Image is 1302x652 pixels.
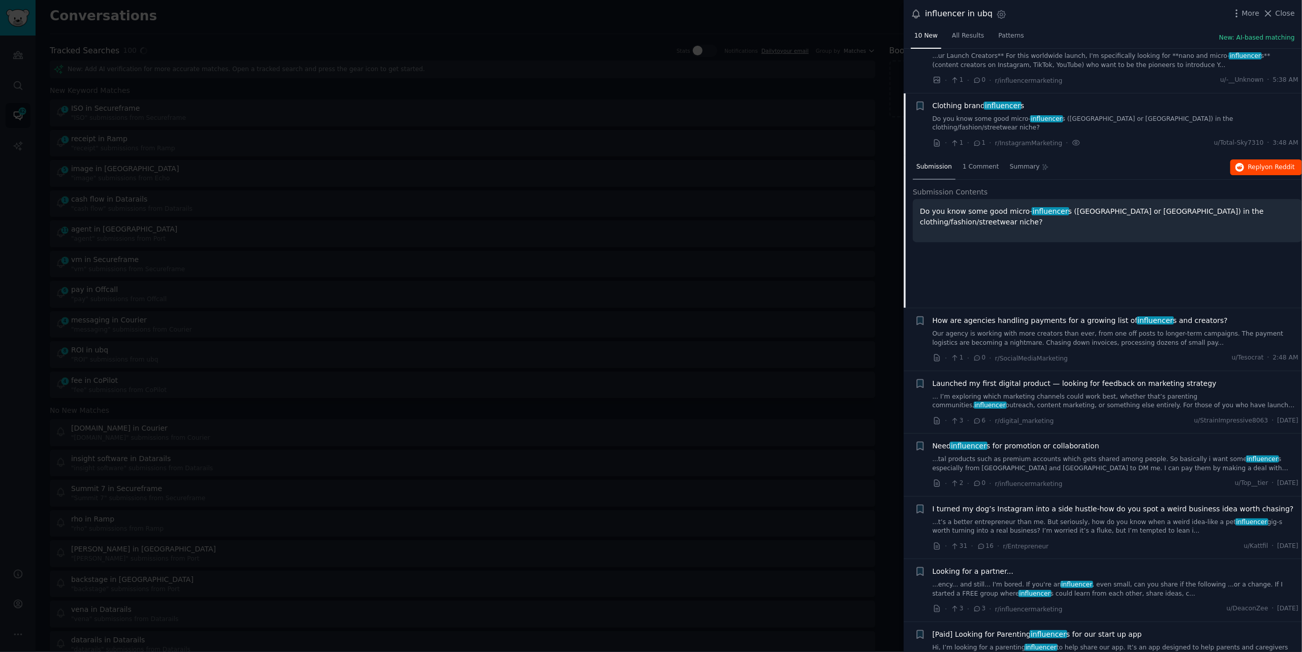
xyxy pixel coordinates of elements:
span: 31 [950,542,967,551]
span: · [945,138,947,148]
span: [DATE] [1278,542,1298,551]
span: Close [1276,8,1295,19]
span: influencer [1030,630,1067,638]
button: New: AI-based matching [1219,34,1295,43]
div: influencer in ubq [925,8,993,20]
span: 2:48 AM [1273,353,1298,363]
a: ...t’s a better entrepreneur than me. But seriously, how do you know when a weird idea-like a pet... [933,518,1299,536]
span: 0 [973,353,986,363]
span: influencer [1229,52,1262,59]
span: Submission [916,162,952,172]
span: 1 [950,353,963,363]
span: r/influencermarketing [995,77,1063,84]
span: · [990,415,992,426]
span: · [945,541,947,551]
span: [DATE] [1278,416,1298,426]
span: Submission Contents [913,187,988,198]
span: · [990,138,992,148]
span: influencer [1030,115,1063,122]
button: Replyon Reddit [1230,159,1302,176]
span: 16 [977,542,994,551]
span: influencer [1137,316,1174,324]
span: u/-__Unknown [1220,76,1263,85]
a: Our agency is working with more creators than ever, from one off posts to longer-term campaigns. ... [933,330,1299,347]
span: u/Top__tier [1235,479,1268,488]
span: influencer [1235,518,1268,526]
span: 3 [950,604,963,613]
span: u/Tesocrat [1232,353,1264,363]
button: More [1231,8,1260,19]
span: influencer [1032,207,1069,215]
span: · [990,75,992,86]
a: [Paid] Looking for Parentinginfluencers for our start up app [933,629,1142,640]
span: · [967,478,969,489]
span: [Paid] Looking for Parenting s for our start up app [933,629,1142,640]
span: 5:38 AM [1273,76,1298,85]
span: · [1272,479,1274,488]
span: Clothing brand s [933,101,1025,111]
span: on Reddit [1265,164,1295,171]
span: 3:48 AM [1273,139,1298,148]
span: influencer [1019,590,1052,597]
span: influencer [984,102,1022,110]
span: · [967,75,969,86]
a: How are agencies handling payments for a growing list ofinfluencers and creators? [933,315,1228,326]
span: 3 [950,416,963,426]
span: influencer [1025,644,1058,651]
a: Patterns [995,28,1028,49]
span: 10 New [914,31,938,41]
p: Do you know some good micro- s ([GEOGRAPHIC_DATA] or [GEOGRAPHIC_DATA]) in the clothing/fashion/s... [920,206,1295,227]
span: influencer [1061,581,1094,588]
span: 6 [973,416,986,426]
span: · [1272,542,1274,551]
span: · [945,478,947,489]
span: 0 [973,479,986,488]
span: r/influencermarketing [995,606,1063,613]
span: 1 [973,139,986,148]
a: Clothing brandinfluencers [933,101,1025,111]
span: 1 [950,139,963,148]
span: All Results [952,31,984,41]
span: · [971,541,973,551]
span: Reply [1248,163,1295,172]
span: · [1272,416,1274,426]
span: influencer [974,402,1007,409]
a: Do you know some good micro-influencers ([GEOGRAPHIC_DATA] or [GEOGRAPHIC_DATA]) in the clothing/... [933,115,1299,133]
span: Patterns [999,31,1024,41]
a: ...tal products such as premium accounts which gets shared among people. So basically i want some... [933,455,1299,473]
span: r/influencermarketing [995,480,1063,487]
a: Needinfluencers for promotion or collaboration [933,441,1099,451]
a: Looking for a partner... [933,566,1014,577]
span: · [990,353,992,364]
a: ... I’m exploring which marketing channels could work best, whether that’s parenting communities,... [933,393,1299,410]
span: · [967,353,969,364]
span: u/Total-Sky7310 [1214,139,1264,148]
span: influencer [950,442,988,450]
span: u/StrainImpressive8063 [1194,416,1268,426]
a: Launched my first digital product — looking for feedback on marketing strategy [933,378,1217,389]
span: · [1272,604,1274,613]
span: r/SocialMediaMarketing [995,355,1068,362]
span: 3 [973,604,986,613]
span: · [945,604,947,614]
span: How are agencies handling payments for a growing list of s and creators? [933,315,1228,326]
span: 0 [973,76,986,85]
span: · [997,541,999,551]
span: · [967,138,969,148]
span: u/Kattfil [1244,542,1268,551]
span: · [967,604,969,614]
span: u/DeaconZee [1227,604,1268,613]
span: 2 [950,479,963,488]
span: Need s for promotion or collaboration [933,441,1099,451]
span: · [990,604,992,614]
span: · [945,75,947,86]
span: · [967,415,969,426]
span: More [1242,8,1260,19]
a: All Results [948,28,988,49]
span: [DATE] [1278,604,1298,613]
a: I turned my dog’s Instagram into a side hustle-how do you spot a weird business idea worth chasing? [933,504,1294,514]
span: · [1267,76,1269,85]
span: · [1066,138,1068,148]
